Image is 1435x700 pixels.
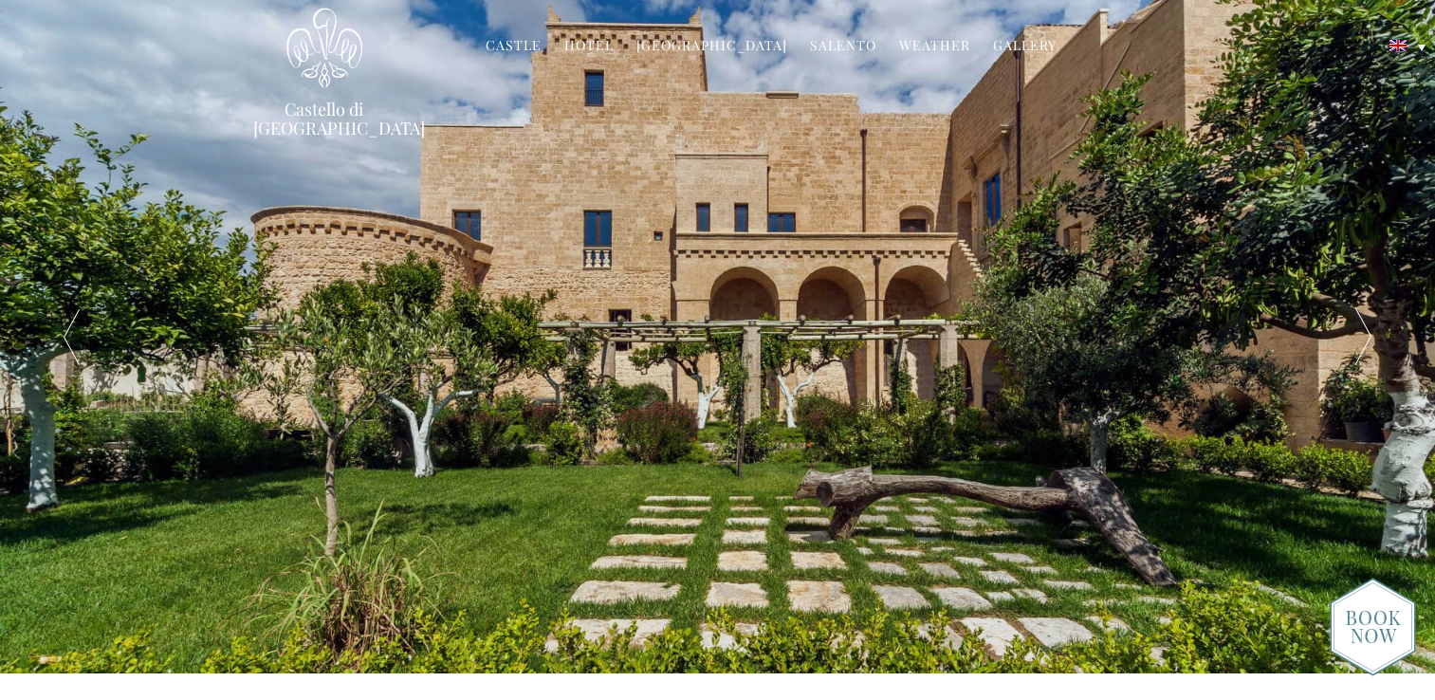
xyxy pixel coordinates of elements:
[636,36,787,58] a: [GEOGRAPHIC_DATA]
[1330,578,1416,676] img: new-booknow.png
[899,36,970,58] a: Weather
[486,36,542,58] a: Castle
[253,100,396,138] a: Castello di [GEOGRAPHIC_DATA]
[1389,40,1407,51] img: English
[810,36,876,58] a: Salento
[286,8,362,88] img: Castello di Ugento
[564,36,614,58] a: Hotel
[993,36,1057,58] a: Gallery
